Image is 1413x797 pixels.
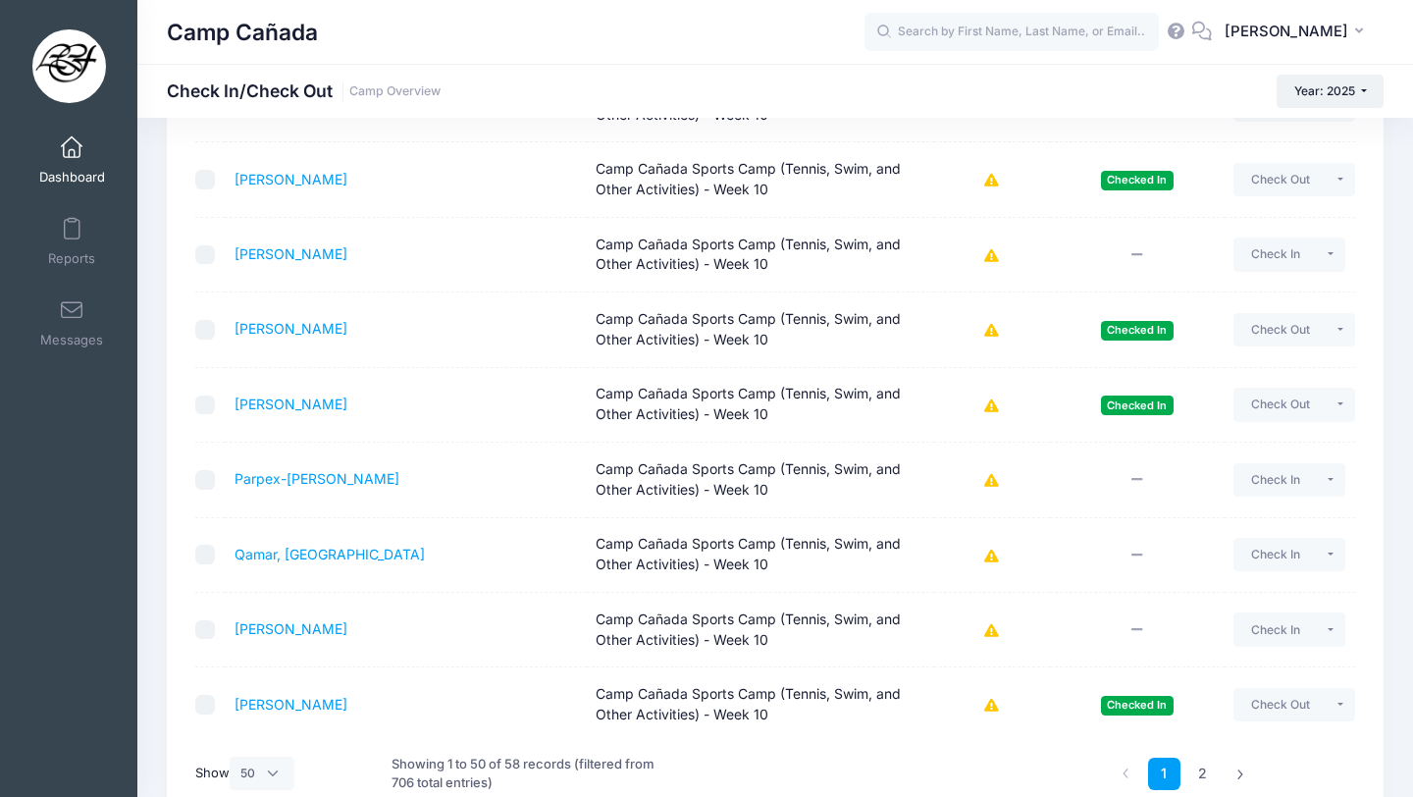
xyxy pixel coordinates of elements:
[1101,696,1174,715] span: Checked In
[167,10,318,55] h1: Camp Cañada
[167,80,441,101] h1: Check In/Check Out
[26,289,119,357] a: Messages
[32,29,106,103] img: Camp Cañada
[1233,463,1317,497] button: Check In
[1233,688,1327,721] button: Check Out
[1233,612,1317,646] button: Check In
[587,368,934,443] td: Camp Cañada Sports Camp (Tennis, Swim, and Other Activities) - Week 10
[230,757,294,790] select: Show
[26,126,119,194] a: Dashboard
[587,142,934,217] td: Camp Cañada Sports Camp (Tennis, Swim, and Other Activities) - Week 10
[48,250,95,267] span: Reports
[235,546,425,562] a: Qamar, [GEOGRAPHIC_DATA]
[235,396,347,412] a: [PERSON_NAME]
[1101,321,1174,340] span: Checked In
[1148,758,1180,790] a: 1
[1277,75,1384,108] button: Year: 2025
[587,593,934,667] td: Camp Cañada Sports Camp (Tennis, Swim, and Other Activities) - Week 10
[1186,758,1219,790] a: 2
[349,84,441,99] a: Camp Overview
[1212,10,1384,55] button: [PERSON_NAME]
[235,171,347,187] a: [PERSON_NAME]
[1233,163,1327,196] button: Check Out
[235,620,347,637] a: [PERSON_NAME]
[1233,388,1327,421] button: Check Out
[1225,21,1348,42] span: [PERSON_NAME]
[587,518,934,593] td: Camp Cañada Sports Camp (Tennis, Swim, and Other Activities) - Week 10
[235,245,347,262] a: [PERSON_NAME]
[587,667,934,741] td: Camp Cañada Sports Camp (Tennis, Swim, and Other Activities) - Week 10
[587,218,934,292] td: Camp Cañada Sports Camp (Tennis, Swim, and Other Activities) - Week 10
[39,169,105,186] span: Dashboard
[1294,83,1355,98] span: Year: 2025
[864,13,1159,52] input: Search by First Name, Last Name, or Email...
[1233,238,1317,271] button: Check In
[1233,538,1317,571] button: Check In
[235,320,347,337] a: [PERSON_NAME]
[26,207,119,276] a: Reports
[235,470,399,487] a: Parpex-[PERSON_NAME]
[1233,313,1327,346] button: Check Out
[1101,396,1174,414] span: Checked In
[1101,171,1174,189] span: Checked In
[587,292,934,367] td: Camp Cañada Sports Camp (Tennis, Swim, and Other Activities) - Week 10
[587,443,934,517] td: Camp Cañada Sports Camp (Tennis, Swim, and Other Activities) - Week 10
[40,332,103,348] span: Messages
[235,696,347,713] a: [PERSON_NAME]
[195,757,294,790] label: Show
